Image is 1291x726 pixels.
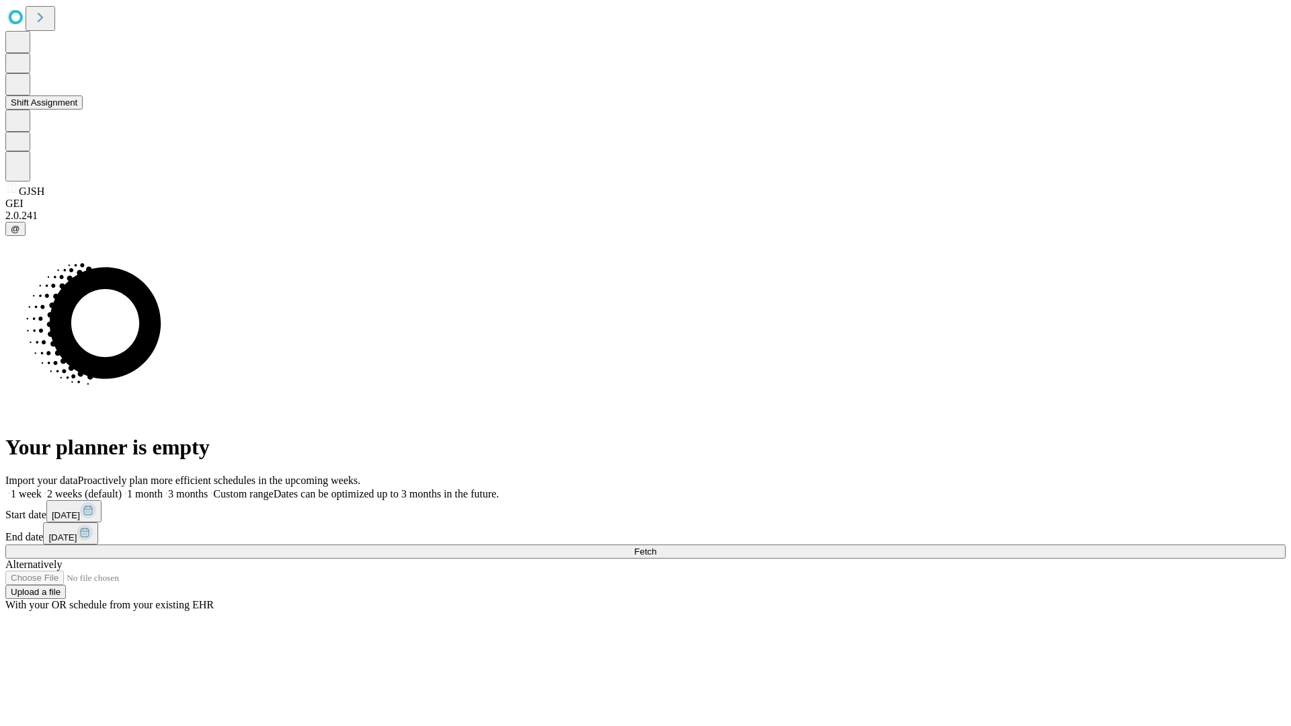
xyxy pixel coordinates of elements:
[47,488,122,499] span: 2 weeks (default)
[5,599,214,610] span: With your OR schedule from your existing EHR
[5,198,1286,210] div: GEI
[11,488,42,499] span: 1 week
[5,585,66,599] button: Upload a file
[5,522,1286,544] div: End date
[43,522,98,544] button: [DATE]
[5,95,83,110] button: Shift Assignment
[213,488,273,499] span: Custom range
[52,510,80,520] span: [DATE]
[127,488,163,499] span: 1 month
[46,500,102,522] button: [DATE]
[19,186,44,197] span: GJSH
[78,475,360,486] span: Proactively plan more efficient schedules in the upcoming weeks.
[5,222,26,236] button: @
[5,544,1286,559] button: Fetch
[634,547,656,557] span: Fetch
[5,210,1286,222] div: 2.0.241
[11,224,20,234] span: @
[48,532,77,542] span: [DATE]
[274,488,499,499] span: Dates can be optimized up to 3 months in the future.
[5,435,1286,460] h1: Your planner is empty
[5,475,78,486] span: Import your data
[168,488,208,499] span: 3 months
[5,559,62,570] span: Alternatively
[5,500,1286,522] div: Start date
